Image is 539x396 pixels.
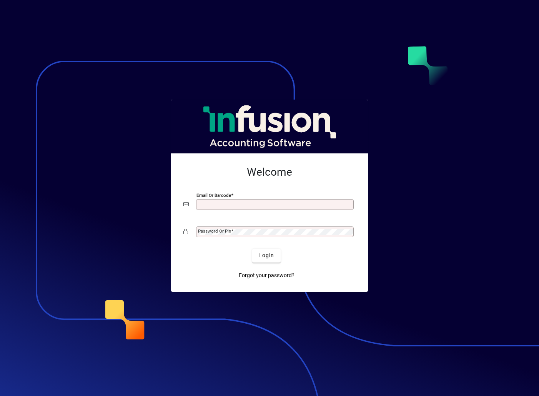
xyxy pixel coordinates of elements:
[196,192,231,198] mat-label: Email or Barcode
[239,271,294,280] span: Forgot your password?
[252,249,280,263] button: Login
[183,166,356,179] h2: Welcome
[258,251,274,260] span: Login
[198,228,231,234] mat-label: Password or Pin
[236,269,298,283] a: Forgot your password?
